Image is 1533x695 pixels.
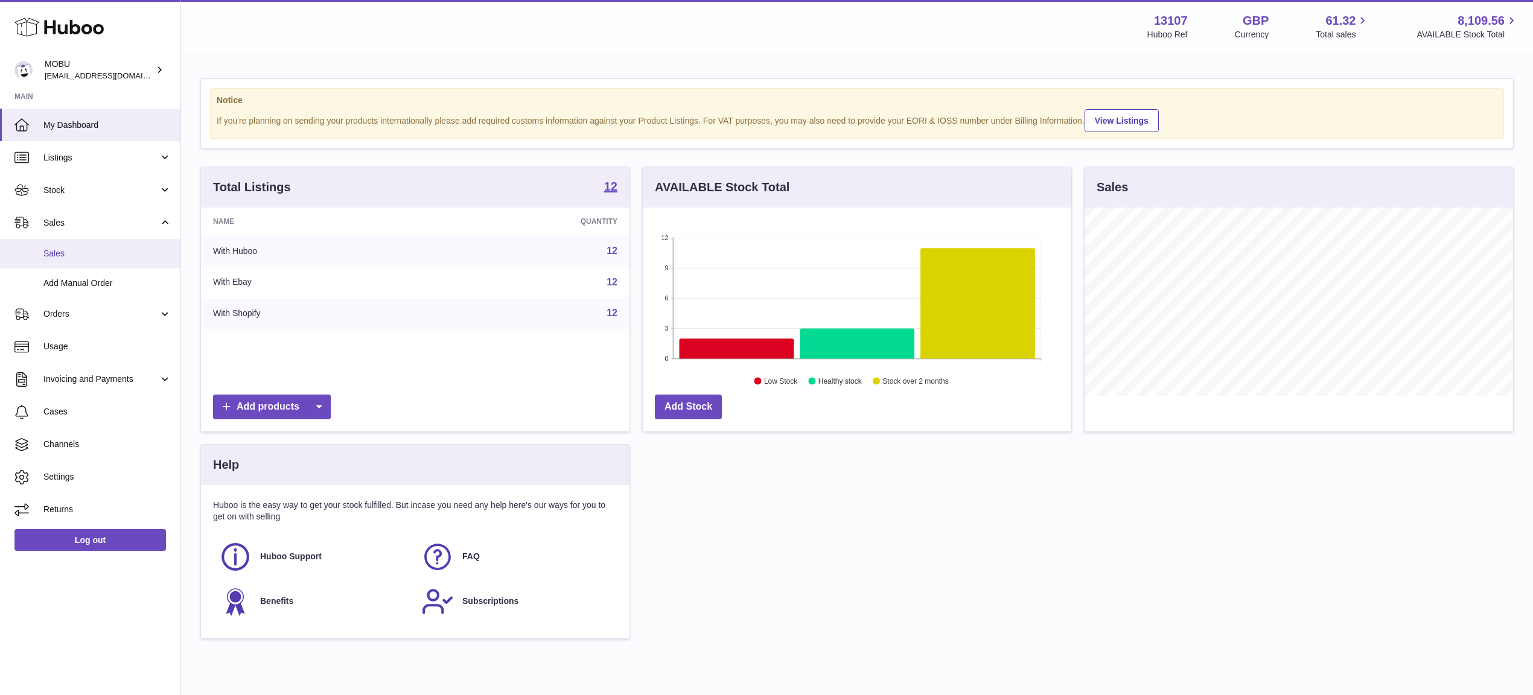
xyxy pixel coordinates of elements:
a: Add Stock [655,395,722,419]
div: If you're planning on sending your products internationally please add required customs informati... [217,107,1497,132]
text: 0 [665,355,668,362]
span: [EMAIL_ADDRESS][DOMAIN_NAME] [45,71,177,80]
span: 61.32 [1325,13,1356,29]
strong: GBP [1243,13,1269,29]
a: FAQ [421,541,611,573]
a: 12 [604,180,617,195]
span: Benefits [260,595,293,607]
strong: 13107 [1154,13,1188,29]
text: 3 [665,325,668,332]
span: Orders [43,308,159,320]
div: Huboo Ref [1147,29,1188,40]
th: Quantity [432,208,629,235]
strong: Notice [217,95,1497,106]
a: Add products [213,395,331,419]
strong: 12 [604,180,617,192]
span: Stock [43,185,159,196]
text: 6 [665,294,668,302]
a: View Listings [1085,109,1159,132]
span: Channels [43,439,171,450]
span: 8,109.56 [1458,13,1505,29]
text: 12 [661,234,668,241]
div: MOBU [45,59,153,81]
a: 61.32 Total sales [1316,13,1369,40]
span: Returns [43,504,171,515]
p: Huboo is the easy way to get your stock fulfilled. But incase you need any help here's our ways f... [213,500,617,522]
text: Stock over 2 months [882,377,948,386]
span: Listings [43,152,159,163]
a: 12 [607,308,617,318]
h3: Total Listings [213,179,291,195]
h3: AVAILABLE Stock Total [655,179,789,195]
text: 9 [665,264,668,271]
span: Usage [43,341,171,352]
a: Benefits [219,585,409,618]
span: Huboo Support [260,551,322,562]
span: Sales [43,217,159,229]
span: My Dashboard [43,119,171,131]
img: mo@mobu.co.uk [14,61,33,79]
text: Healthy stock [818,377,862,386]
span: FAQ [462,551,480,562]
span: Add Manual Order [43,278,171,289]
a: 8,109.56 AVAILABLE Stock Total [1417,13,1519,40]
th: Name [201,208,432,235]
a: Huboo Support [219,541,409,573]
td: With Shopify [201,297,432,329]
span: Sales [43,248,171,259]
td: With Ebay [201,267,432,298]
a: Log out [14,529,166,551]
a: 12 [607,277,617,287]
a: Subscriptions [421,585,611,618]
td: With Huboo [201,235,432,267]
span: Cases [43,406,171,417]
h3: Help [213,457,239,473]
div: Currency [1235,29,1269,40]
span: Settings [43,471,171,483]
span: Total sales [1316,29,1369,40]
span: Invoicing and Payments [43,373,159,385]
text: Low Stock [764,377,798,386]
a: 12 [607,246,617,256]
h3: Sales [1097,179,1128,195]
span: AVAILABLE Stock Total [1417,29,1519,40]
span: Subscriptions [462,595,518,607]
